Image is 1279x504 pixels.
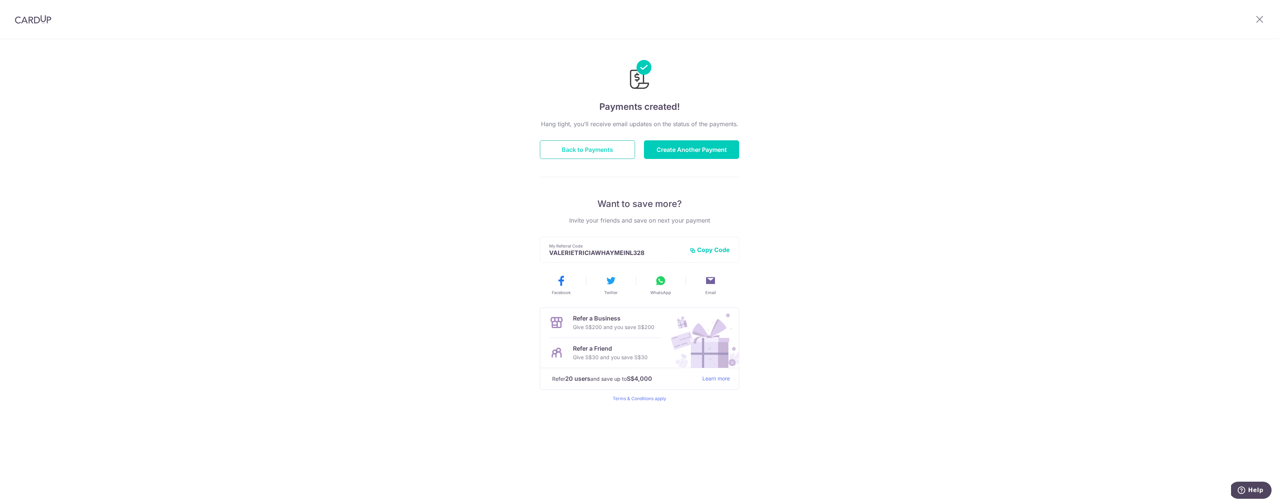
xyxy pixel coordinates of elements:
[549,243,684,249] p: My Referral Code
[540,140,635,159] button: Back to Payments
[549,249,684,256] p: VALERIETRICIAWHAYMEINL328
[639,275,683,296] button: WhatsApp
[573,314,654,323] p: Refer a Business
[613,396,666,401] a: Terms & Conditions apply
[690,246,730,253] button: Copy Code
[664,308,739,368] img: Refer
[552,374,696,383] p: Refer and save up to
[1231,482,1272,500] iframe: Opens a widget where you can find more information
[552,290,571,296] span: Facebook
[702,374,730,383] a: Learn more
[573,323,654,332] p: Give S$200 and you save S$200
[565,374,590,383] strong: 20 users
[15,15,51,24] img: CardUp
[689,275,732,296] button: Email
[540,119,739,128] p: Hang tight, you’ll receive email updates on the status of the payments.
[644,140,739,159] button: Create Another Payment
[540,100,739,114] h4: Payments created!
[650,290,671,296] span: WhatsApp
[604,290,618,296] span: Twitter
[589,275,633,296] button: Twitter
[573,344,648,353] p: Refer a Friend
[705,290,716,296] span: Email
[539,275,583,296] button: Facebook
[573,353,648,362] p: Give S$30 and you save S$30
[627,374,652,383] strong: S$4,000
[540,216,739,225] p: Invite your friends and save on next your payment
[628,60,651,91] img: Payments
[540,198,739,210] p: Want to save more?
